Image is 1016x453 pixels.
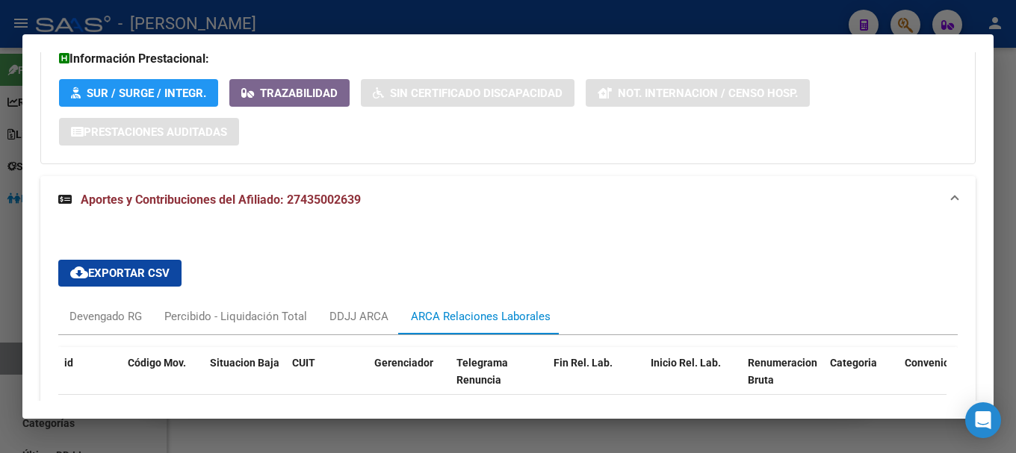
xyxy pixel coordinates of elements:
span: Not. Internacion / Censo Hosp. [618,87,798,100]
span: Telegrama Renuncia [456,357,508,386]
span: Prestaciones Auditadas [84,125,227,139]
mat-icon: cloud_download [70,263,88,281]
datatable-header-cell: Renumeracion Bruta [742,347,824,413]
mat-expansion-panel-header: Aportes y Contribuciones del Afiliado: 27435002639 [40,176,976,224]
div: ARCA Relaciones Laborales [411,308,551,325]
span: q01 - OSETYA - BsAs [374,399,442,428]
span: Categoria [830,357,877,369]
span: CUIT [292,357,315,369]
datatable-header-cell: Convenio [899,347,973,413]
button: Trazabilidad [229,79,350,107]
span: Convenio [905,357,950,369]
datatable-header-cell: Fin Rel. Lab. [548,347,645,413]
datatable-header-cell: Código Mov. [122,347,204,413]
button: Exportar CSV [58,260,182,287]
button: Not. Internacion / Censo Hosp. [586,79,810,107]
datatable-header-cell: Categoria [824,347,899,413]
datatable-header-cell: id [58,347,122,413]
datatable-header-cell: Inicio Rel. Lab. [645,347,742,413]
datatable-header-cell: Gerenciador [368,347,450,413]
datatable-header-cell: CUIT [286,347,368,413]
div: DDJJ ARCA [329,308,388,325]
datatable-header-cell: Telegrama Renuncia [450,347,548,413]
div: Open Intercom Messenger [965,402,1001,438]
span: AT - Alta - Generación de clave [128,399,194,446]
h3: Información Prestacional: [59,50,957,68]
span: Aportes y Contribuciones del Afiliado: 27435002639 [81,193,361,207]
span: SUR / SURGE / INTEGR. [87,87,206,100]
span: Código Mov. [128,357,186,369]
div: Percibido - Liquidación Total [164,308,307,325]
button: Prestaciones Auditadas [59,118,239,146]
span: Renumeracion Bruta [748,357,817,386]
span: Trazabilidad [260,87,338,100]
span: Fin Rel. Lab. [554,357,613,369]
span: id [64,357,73,369]
span: 23927480484 [292,399,358,411]
button: Sin Certificado Discapacidad [361,79,574,107]
span: Inicio Rel. Lab. [651,357,721,369]
button: SUR / SURGE / INTEGR. [59,79,218,107]
div: Devengado RG [69,308,142,325]
span: Sin Certificado Discapacidad [390,87,563,100]
span: Gerenciador [374,357,433,369]
span: Situacion Baja [210,357,279,369]
datatable-header-cell: Situacion Baja [204,347,286,413]
span: Exportar CSV [70,266,170,280]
